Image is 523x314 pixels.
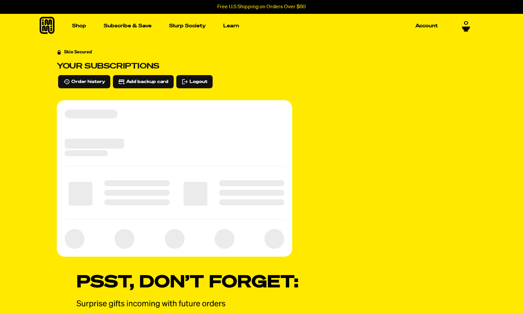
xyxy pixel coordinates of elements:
span: ‌ [65,150,108,156]
span: ‌ [215,229,234,249]
svg: Security [57,50,61,55]
a: Account [413,21,440,31]
h3: Your subscriptions [57,61,292,71]
span: ‌ [219,180,285,186]
span: ‌ [184,182,207,206]
span: ‌ [65,110,118,118]
a: 0 [462,20,470,32]
span: ‌ [69,182,92,206]
span: ‌ [65,229,85,249]
span: ‌ [264,229,284,249]
button: Add backup card [113,75,174,88]
span: ‌ [65,139,124,149]
span: ‌ [219,190,285,196]
span: Logout [190,78,207,85]
span: ‌ [104,199,170,205]
a: Learn [221,21,242,31]
span: Add backup card [126,78,169,85]
div: Skio Secured [64,48,92,56]
span: ‌ [115,229,134,249]
a: Slurp Society [166,21,208,31]
span: Order history [71,78,105,85]
span: ‌ [219,199,285,205]
p: Free U.S Shipping on Orders Over $60 [217,4,306,10]
a: Subscribe & Save [101,21,154,31]
button: Logout [176,75,212,88]
span: 0 [464,20,468,26]
span: ‌ [165,229,185,249]
nav: Main navigation [69,14,440,38]
a: Skio Secured [57,48,92,61]
span: ‌ [104,180,170,186]
a: Shop [69,21,89,31]
span: ‌ [104,190,170,196]
button: Order history [58,75,110,88]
